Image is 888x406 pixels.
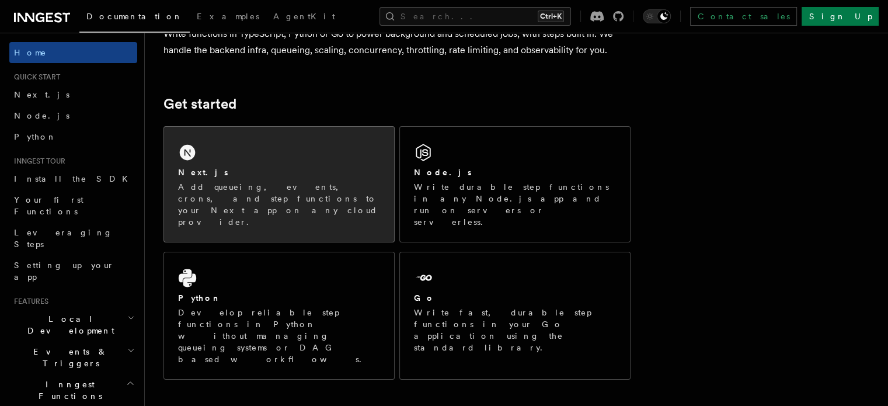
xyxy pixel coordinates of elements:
[690,7,797,26] a: Contact sales
[9,189,137,222] a: Your first Functions
[197,12,259,21] span: Examples
[9,42,137,63] a: Home
[414,307,616,353] p: Write fast, durable step functions in your Go application using the standard library.
[163,96,236,112] a: Get started
[14,195,83,216] span: Your first Functions
[14,111,69,120] span: Node.js
[14,47,47,58] span: Home
[178,166,228,178] h2: Next.js
[643,9,671,23] button: Toggle dark mode
[9,313,127,336] span: Local Development
[9,126,137,147] a: Python
[9,222,137,255] a: Leveraging Steps
[14,228,113,249] span: Leveraging Steps
[178,307,380,365] p: Develop reliable step functions in Python without managing queueing systems or DAG based workflows.
[9,105,137,126] a: Node.js
[266,4,342,32] a: AgentKit
[14,90,69,99] span: Next.js
[273,12,335,21] span: AgentKit
[9,157,65,166] span: Inngest tour
[9,341,137,374] button: Events & Triggers
[163,26,631,58] p: Write functions in TypeScript, Python or Go to power background and scheduled jobs, with steps bu...
[538,11,564,22] kbd: Ctrl+K
[9,379,126,402] span: Inngest Functions
[9,168,137,189] a: Install the SDK
[399,252,631,380] a: GoWrite fast, durable step functions in your Go application using the standard library.
[178,292,221,304] h2: Python
[178,181,380,228] p: Add queueing, events, crons, and step functions to your Next app on any cloud provider.
[414,166,472,178] h2: Node.js
[86,12,183,21] span: Documentation
[163,252,395,380] a: PythonDevelop reliable step functions in Python without managing queueing systems or DAG based wo...
[9,72,60,82] span: Quick start
[414,292,435,304] h2: Go
[414,181,616,228] p: Write durable step functions in any Node.js app and run on servers or serverless.
[14,174,135,183] span: Install the SDK
[9,346,127,369] span: Events & Triggers
[14,132,57,141] span: Python
[163,126,395,242] a: Next.jsAdd queueing, events, crons, and step functions to your Next app on any cloud provider.
[9,308,137,341] button: Local Development
[379,7,571,26] button: Search...Ctrl+K
[399,126,631,242] a: Node.jsWrite durable step functions in any Node.js app and run on servers or serverless.
[190,4,266,32] a: Examples
[9,84,137,105] a: Next.js
[9,297,48,306] span: Features
[802,7,879,26] a: Sign Up
[79,4,190,33] a: Documentation
[9,255,137,287] a: Setting up your app
[14,261,114,282] span: Setting up your app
